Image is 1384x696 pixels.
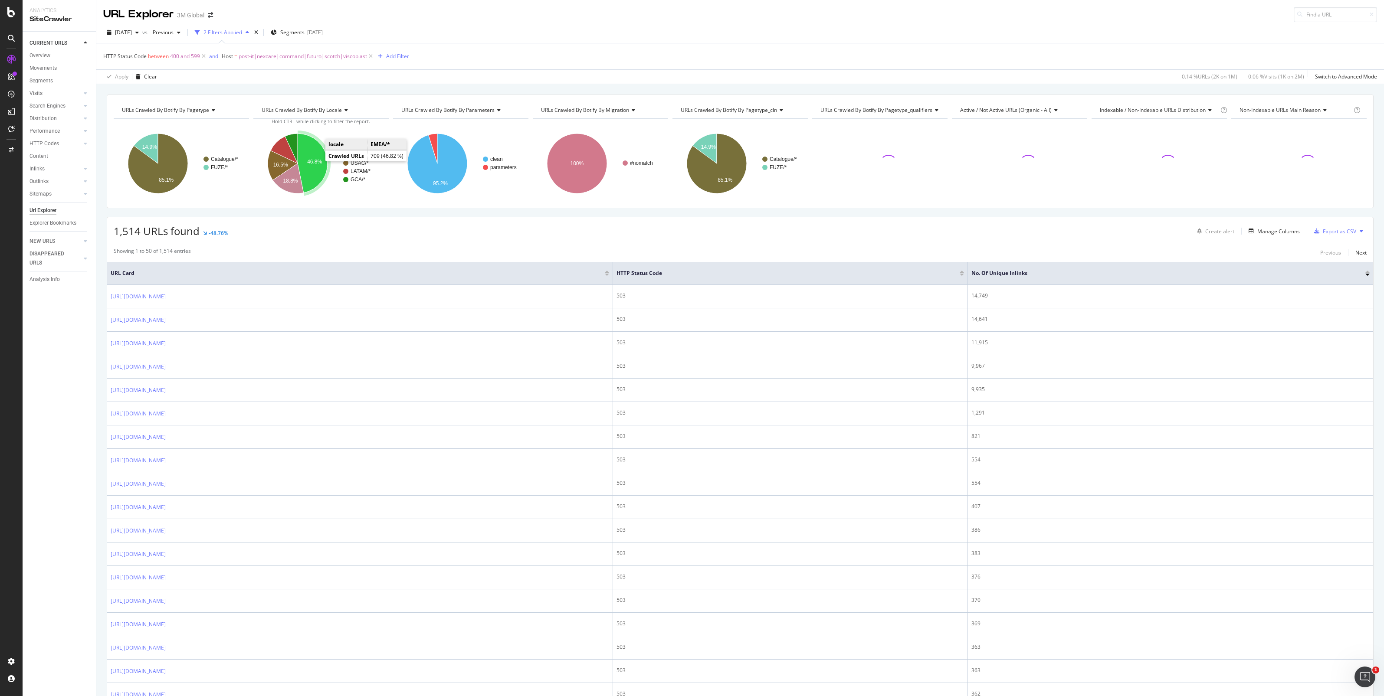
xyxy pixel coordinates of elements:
[351,176,365,183] text: GCA/*
[1355,247,1367,258] button: Next
[971,409,1370,417] div: 1,291
[191,26,253,39] button: 2 Filters Applied
[679,103,800,117] h4: URLs Crawled By Botify By pagetype_cln
[617,409,964,417] div: 503
[144,73,157,80] div: Clear
[393,126,528,201] svg: A chart.
[617,596,964,604] div: 503
[351,160,369,166] text: USAC/*
[820,106,932,114] span: URLs Crawled By Botify By pagetype_qualifiers
[111,620,166,629] a: [URL][DOMAIN_NAME]
[971,503,1370,510] div: 407
[971,269,1352,277] span: No. of Unique Inlinks
[253,126,388,201] svg: A chart.
[1294,7,1377,22] input: Find a URL
[1238,103,1352,117] h4: Non-Indexable URLs Main Reason
[971,667,1370,674] div: 363
[111,339,166,348] a: [URL][DOMAIN_NAME]
[1323,228,1356,235] div: Export as CSV
[701,144,716,150] text: 14.9%
[114,126,248,201] svg: A chart.
[111,363,166,371] a: [URL][DOMAIN_NAME]
[111,269,603,277] span: URL Card
[617,292,964,300] div: 503
[272,118,370,124] span: Hold CTRL while clicking to filter the report.
[971,292,1370,300] div: 14,749
[111,433,166,441] a: [URL][DOMAIN_NAME]
[203,29,242,36] div: 2 Filters Applied
[1372,667,1379,673] span: 1
[30,127,81,136] a: Performance
[617,643,964,651] div: 503
[30,219,76,228] div: Explorer Bookmarks
[132,70,157,84] button: Clear
[374,51,409,62] button: Add Filter
[111,292,166,301] a: [URL][DOMAIN_NAME]
[30,177,81,186] a: Outlinks
[30,177,49,186] div: Outlinks
[1320,249,1341,256] div: Previous
[971,596,1370,604] div: 370
[617,339,964,346] div: 503
[209,229,228,237] div: -48.76%
[617,386,964,393] div: 503
[433,180,448,186] text: 95.2%
[30,237,55,246] div: NEW URLS
[273,162,288,168] text: 16.5%
[122,106,209,114] span: URLs Crawled By Botify By pagetype
[262,106,342,114] span: URLs Crawled By Botify By locale
[617,362,964,370] div: 503
[307,159,322,165] text: 46.8%
[30,39,81,48] a: CURRENT URLS
[283,178,298,184] text: 18.8%
[617,269,947,277] span: HTTP Status Code
[30,190,52,199] div: Sitemaps
[159,177,174,183] text: 85.1%
[1311,224,1356,238] button: Export as CSV
[30,190,81,199] a: Sitemaps
[142,29,149,36] span: vs
[30,237,81,246] a: NEW URLS
[148,52,169,60] span: between
[1194,224,1234,238] button: Create alert
[1100,106,1206,114] span: Indexable / Non-Indexable URLs distribution
[617,432,964,440] div: 503
[211,164,228,170] text: FUZE/*
[149,26,184,39] button: Previous
[1355,249,1367,256] div: Next
[367,139,407,150] td: EMEA/*
[208,12,213,18] div: arrow-right-arrow-left
[209,52,218,60] button: and
[617,573,964,581] div: 503
[718,177,732,183] text: 85.1%
[30,219,90,228] a: Explorer Bookmarks
[386,52,409,60] div: Add Filter
[111,480,166,488] a: [URL][DOMAIN_NAME]
[30,249,73,268] div: DISAPPEARED URLS
[971,315,1370,323] div: 14,641
[111,573,166,582] a: [URL][DOMAIN_NAME]
[1312,70,1377,84] button: Switch to Advanced Mode
[971,386,1370,393] div: 9,935
[142,144,157,150] text: 14.9%
[30,51,50,60] div: Overview
[617,667,964,674] div: 503
[253,28,260,37] div: times
[30,7,89,14] div: Analytics
[1320,247,1341,258] button: Previous
[149,29,174,36] span: Previous
[280,29,305,36] span: Segments
[617,526,964,534] div: 503
[367,150,407,162] td: 709 (46.82 %)
[111,644,166,652] a: [URL][DOMAIN_NAME]
[30,114,57,123] div: Distribution
[111,526,166,535] a: [URL][DOMAIN_NAME]
[617,503,964,510] div: 503
[115,73,128,80] div: Apply
[971,339,1370,346] div: 11,915
[1245,226,1300,236] button: Manage Columns
[103,70,128,84] button: Apply
[30,206,56,215] div: Url Explorer
[30,127,60,136] div: Performance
